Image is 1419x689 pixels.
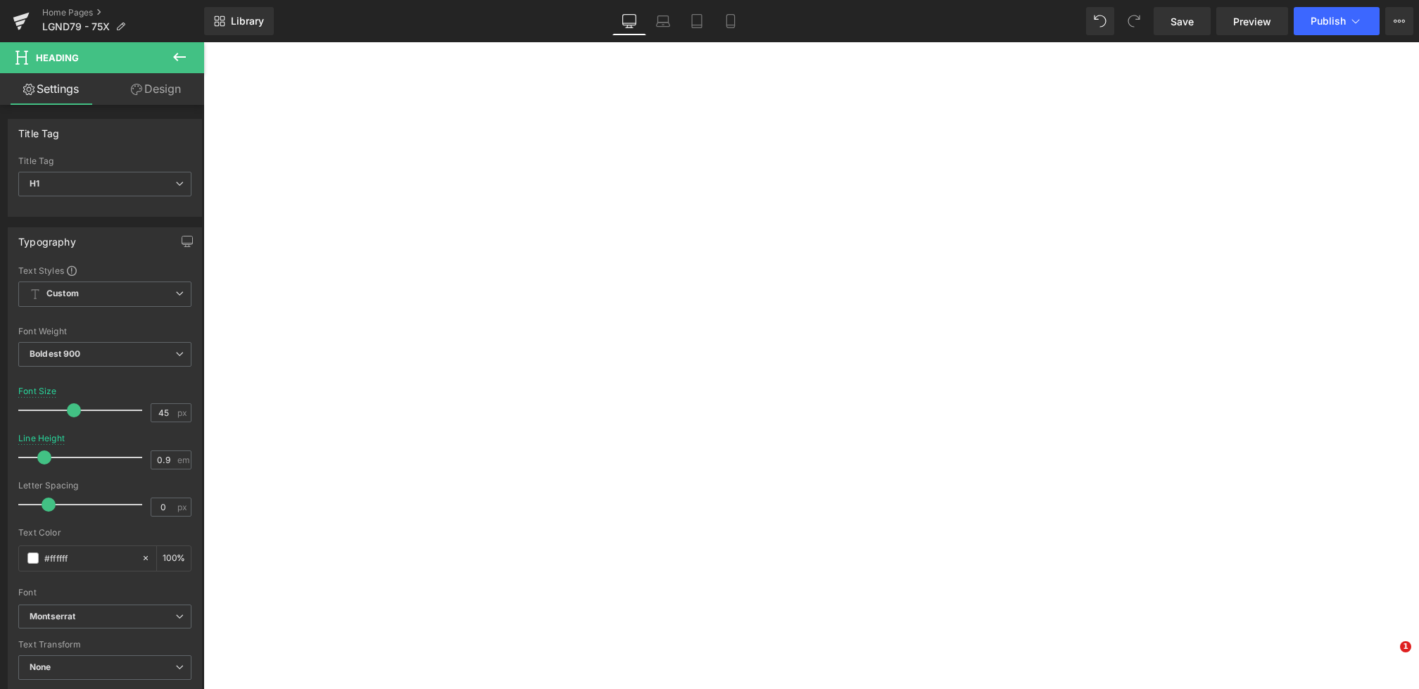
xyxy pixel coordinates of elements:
span: Library [231,15,264,27]
a: New Library [204,7,274,35]
a: Tablet [680,7,714,35]
b: Custom [46,288,79,300]
div: Line Height [18,434,65,443]
span: Preview [1233,14,1271,29]
div: % [157,546,191,571]
div: Letter Spacing [18,481,191,491]
b: Boldest 900 [30,348,81,359]
span: px [177,408,189,417]
span: Publish [1311,15,1346,27]
div: Title Tag [18,156,191,166]
a: Home Pages [42,7,204,18]
b: H1 [30,178,39,189]
span: em [177,455,189,464]
input: Color [44,550,134,566]
div: Text Transform [18,640,191,650]
a: Laptop [646,7,680,35]
a: Design [105,73,207,105]
span: LGND79 - 75X [42,21,110,32]
a: Preview [1216,7,1288,35]
b: None [30,662,51,672]
div: Font [18,588,191,598]
button: Undo [1086,7,1114,35]
div: Font Size [18,386,57,396]
span: 1 [1400,641,1411,652]
div: Title Tag [18,120,60,139]
div: Text Color [18,528,191,538]
i: Montserrat [30,611,75,623]
a: Desktop [612,7,646,35]
span: Save [1171,14,1194,29]
button: Redo [1120,7,1148,35]
button: More [1385,7,1413,35]
span: px [177,502,189,512]
a: Mobile [714,7,748,35]
div: Text Styles [18,265,191,276]
iframe: Intercom live chat [1371,641,1405,675]
span: Heading [36,52,79,63]
div: Font Weight [18,327,191,336]
button: Publish [1294,7,1380,35]
div: Typography [18,228,76,248]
